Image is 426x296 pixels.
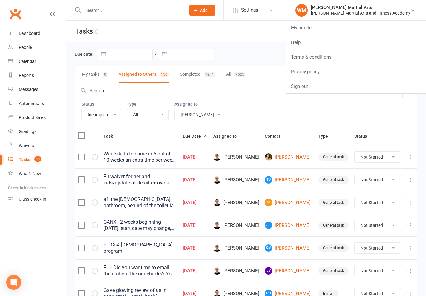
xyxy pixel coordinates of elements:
button: Completed7241 [180,66,215,83]
a: JJ[PERSON_NAME] [265,222,313,229]
a: My profile [286,21,426,35]
span: JV [265,267,272,275]
a: AF[PERSON_NAME] [265,199,313,206]
a: Calendar [8,55,66,69]
div: Dashboard [19,31,40,36]
input: Search... [82,6,181,15]
span: JJ [265,222,272,229]
a: Waivers [8,139,66,153]
div: Waivers [19,143,34,148]
img: Jackson Mitchell [213,222,221,229]
div: General task [318,267,349,275]
div: 0 [103,72,108,77]
div: FU - Did you want me to email them about the nunchucks? You said they could have or just leave it... [104,265,177,277]
a: Dashboard [8,26,66,41]
img: Jackson Mitchell [213,153,221,161]
span: Due Date [183,134,208,139]
a: Gradings [8,125,66,139]
span: 30 [34,156,41,162]
span: Settings [241,3,258,17]
span: Task [104,134,120,139]
a: Tasks 30 [8,153,66,167]
div: [DATE] [183,268,208,274]
button: Task [104,132,120,140]
div: [DATE] [183,200,208,205]
a: Reports [8,69,66,83]
a: Class kiosk mode [8,192,66,206]
img: Jackson Mitchell [213,199,221,206]
label: Assigned to [174,102,225,107]
div: General task [318,153,349,161]
button: Add [189,5,215,16]
a: What's New [8,167,66,181]
div: Open Intercom Messenger [6,275,21,290]
div: General task [318,199,349,206]
div: General task [318,176,349,184]
div: af: the [DEMOGRAPHIC_DATA] bathroom, behind of the toilet ia leaking. [104,196,177,209]
a: Privacy policy [286,64,426,79]
img: Brooke Velterop [265,153,272,161]
span: KM [265,244,272,252]
div: WM [295,4,308,17]
a: JV[PERSON_NAME] [265,267,313,275]
div: Calendar [19,59,36,64]
div: Messages [19,87,38,92]
div: Reports [19,73,34,78]
img: Jackson Mitchell [213,244,221,252]
span: Assigned to [213,134,244,139]
span: [PERSON_NAME] [213,153,259,161]
span: AF [265,199,272,206]
div: [PERSON_NAME] Martial Arts [311,5,410,10]
div: [DATE] [183,177,208,183]
button: Status [354,132,374,140]
div: General task [318,222,349,229]
a: [PERSON_NAME] [265,153,313,161]
div: General task [318,244,349,252]
span: [PERSON_NAME] [213,222,259,229]
button: Assigned to [213,132,244,140]
span: [PERSON_NAME] [213,244,259,252]
span: Type [318,134,335,139]
input: Search [75,83,371,98]
span: [PERSON_NAME] [213,176,259,184]
div: [DATE] [183,155,208,160]
label: Due date [75,52,92,57]
div: Fu waiver for her and kids/update of details + owes $78 for the difference in training fees (Had ... [104,174,177,186]
span: [PERSON_NAME] [213,267,259,275]
div: [PERSON_NAME] Martial Arts and Fitness Academy [311,10,410,16]
div: People [19,45,32,50]
span: Add [200,8,208,13]
div: 7525 [234,72,246,77]
div: Tasks [19,157,30,162]
img: Jackson Mitchell [213,176,221,184]
button: Type [318,132,335,140]
a: People [8,41,66,55]
span: [PERSON_NAME] [213,199,259,206]
button: Due Date [183,132,208,140]
div: CANX - 2 weeks beginning [DATE]. start date may change, waiting to hear back. [104,219,177,232]
a: Help [286,35,426,50]
button: My tasks0 [82,66,108,83]
a: Product Sales [8,111,66,125]
h1: Tasks [66,21,99,42]
div: 7241 [204,72,215,77]
div: FU CoA [DEMOGRAPHIC_DATA] program. [104,242,177,254]
a: KM[PERSON_NAME] [265,244,313,252]
span: Status [354,134,374,139]
a: Clubworx [7,6,23,22]
div: [DATE] [183,246,208,251]
div: Class check-in [19,197,46,202]
a: Automations [8,97,66,111]
button: All7525 [226,66,246,83]
button: Assigned to Others156 [119,66,169,83]
span: TS [265,176,272,184]
div: What's New [19,171,41,176]
button: Contact [265,132,287,140]
span: Contact [265,134,287,139]
div: Automations [19,101,44,106]
a: Terms & conditions [286,50,426,64]
div: Wants kids to come in 6 out of 10 weeks an extra time per week. Speak to DW [104,151,177,163]
div: 0 [95,28,99,35]
a: Messages [8,83,66,97]
div: 156 [159,72,169,77]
